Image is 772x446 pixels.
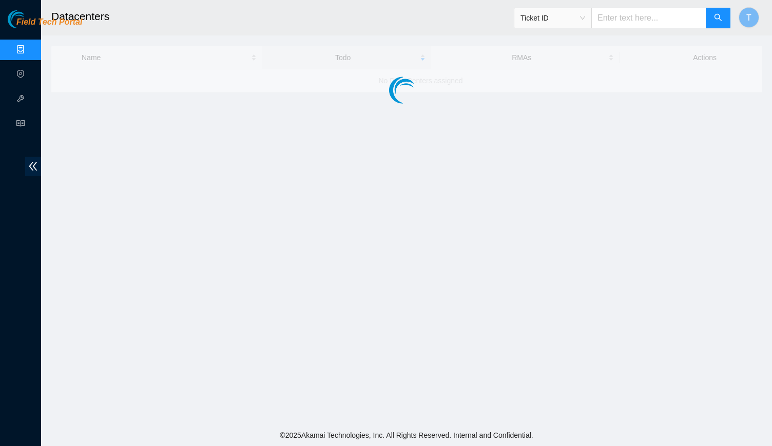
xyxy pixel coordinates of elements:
button: search [706,8,730,28]
span: T [746,11,751,24]
a: Akamai TechnologiesField Tech Portal [8,18,82,32]
span: double-left [25,157,41,176]
span: Ticket ID [520,10,585,26]
span: Field Tech Portal [16,17,82,27]
input: Enter text here... [591,8,706,28]
img: Akamai Technologies [8,10,52,28]
span: search [714,13,722,23]
span: read [16,115,25,135]
button: T [739,7,759,28]
footer: © 2025 Akamai Technologies, Inc. All Rights Reserved. Internal and Confidential. [41,424,772,446]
